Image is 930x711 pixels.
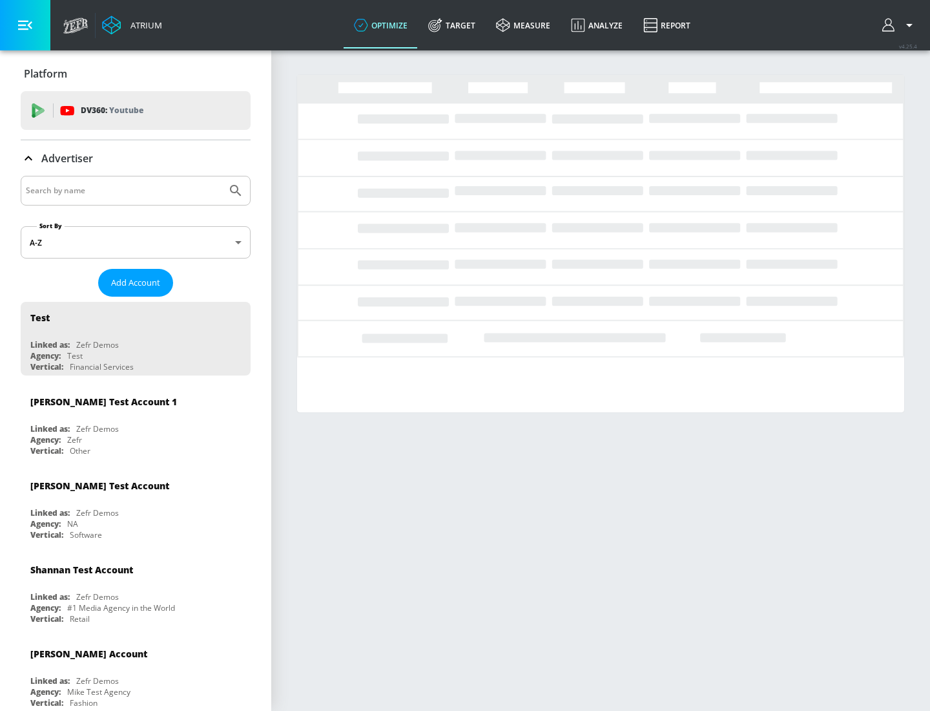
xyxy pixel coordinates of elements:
[70,613,90,624] div: Retail
[633,2,701,48] a: Report
[21,554,251,628] div: Shannan Test AccountLinked as:Zefr DemosAgency:#1 Media Agency in the WorldVertical:Retail
[30,312,50,324] div: Test
[76,423,119,434] div: Zefr Demos
[344,2,418,48] a: optimize
[76,591,119,602] div: Zefr Demos
[26,182,222,199] input: Search by name
[76,507,119,518] div: Zefr Demos
[30,564,133,576] div: Shannan Test Account
[30,423,70,434] div: Linked as:
[561,2,633,48] a: Analyze
[67,686,130,697] div: Mike Test Agency
[30,361,63,372] div: Vertical:
[125,19,162,31] div: Atrium
[67,602,175,613] div: #1 Media Agency in the World
[70,697,98,708] div: Fashion
[30,480,169,492] div: [PERSON_NAME] Test Account
[21,91,251,130] div: DV360: Youtube
[30,697,63,708] div: Vertical:
[41,151,93,165] p: Advertiser
[21,386,251,460] div: [PERSON_NAME] Test Account 1Linked as:Zefr DemosAgency:ZefrVertical:Other
[21,302,251,376] div: TestLinked as:Zefr DemosAgency:TestVertical:Financial Services
[37,222,65,230] label: Sort By
[30,434,61,445] div: Agency:
[67,518,78,529] div: NA
[899,43,917,50] span: v 4.25.4
[102,16,162,35] a: Atrium
[76,675,119,686] div: Zefr Demos
[70,529,102,540] div: Software
[24,67,67,81] p: Platform
[30,350,61,361] div: Agency:
[30,675,70,686] div: Linked as:
[30,396,177,408] div: [PERSON_NAME] Test Account 1
[30,648,147,660] div: [PERSON_NAME] Account
[30,602,61,613] div: Agency:
[21,470,251,544] div: [PERSON_NAME] Test AccountLinked as:Zefr DemosAgency:NAVertical:Software
[30,507,70,518] div: Linked as:
[30,445,63,456] div: Vertical:
[21,226,251,259] div: A-Z
[30,686,61,697] div: Agency:
[21,56,251,92] div: Platform
[109,103,143,117] p: Youtube
[70,361,134,372] div: Financial Services
[111,275,160,290] span: Add Account
[67,350,83,361] div: Test
[30,339,70,350] div: Linked as:
[30,529,63,540] div: Vertical:
[67,434,82,445] div: Zefr
[81,103,143,118] p: DV360:
[418,2,486,48] a: Target
[30,591,70,602] div: Linked as:
[30,613,63,624] div: Vertical:
[76,339,119,350] div: Zefr Demos
[70,445,90,456] div: Other
[21,140,251,176] div: Advertiser
[98,269,173,297] button: Add Account
[30,518,61,529] div: Agency:
[486,2,561,48] a: measure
